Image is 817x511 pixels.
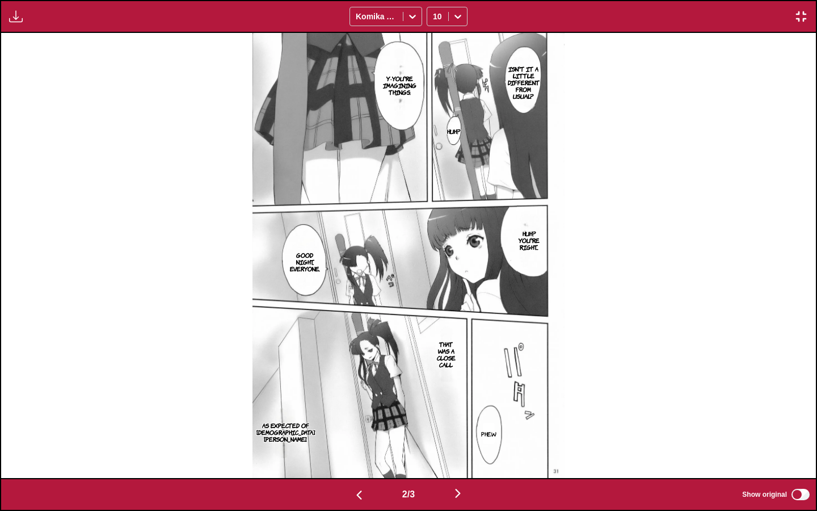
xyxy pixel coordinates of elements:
[9,10,23,23] img: Download translated images
[506,63,542,102] p: Isn't it a little different from usual?
[252,33,565,478] img: Manga Panel
[451,487,465,500] img: Next page
[445,125,463,137] p: Huh?
[791,489,810,500] input: Show original
[352,488,366,502] img: Previous page
[742,491,787,499] span: Show original
[479,428,499,439] p: Phew
[402,489,415,500] span: 2 / 3
[435,338,458,370] p: That was a close call
[516,228,542,253] p: Huh? You're right...
[381,73,419,98] p: Y-You're imagining things.
[288,249,322,274] p: Good night, everyone.
[254,420,317,445] p: As expected of [DEMOGRAPHIC_DATA][PERSON_NAME].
